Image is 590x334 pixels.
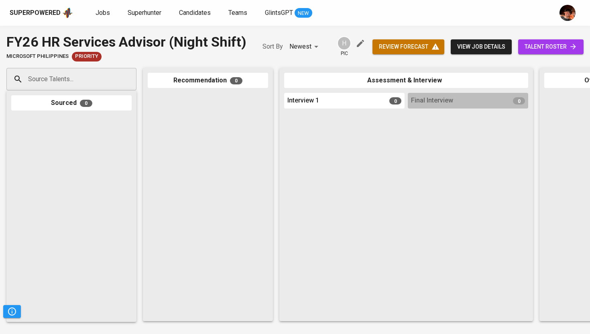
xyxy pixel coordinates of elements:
[62,7,73,19] img: app logo
[389,97,401,105] span: 0
[72,52,102,61] div: New Job received from Demand Team
[372,39,444,54] button: review forecast
[132,78,134,80] button: Open
[148,73,268,88] div: Recommendation
[179,8,212,18] a: Candidates
[287,96,319,105] span: Interview 1
[10,7,73,19] a: Superpoweredapp logo
[10,8,61,18] div: Superpowered
[228,9,247,16] span: Teams
[80,100,92,107] span: 0
[3,305,21,318] button: Pipeline Triggers
[6,53,69,60] span: Microsoft Philippines
[295,9,312,17] span: NEW
[337,36,351,57] div: pic
[457,42,505,52] span: view job details
[96,8,112,18] a: Jobs
[559,5,576,21] img: diemas@glints.com
[128,8,163,18] a: Superhunter
[289,42,311,51] p: Newest
[179,9,211,16] span: Candidates
[6,32,246,52] div: FY26 HR Services Advisor (Night Shift)
[11,95,132,111] div: Sourced
[265,8,312,18] a: GlintsGPT NEW
[451,39,512,54] button: view job details
[289,39,321,54] div: Newest
[228,8,249,18] a: Teams
[379,42,438,52] span: review forecast
[262,42,283,51] p: Sort By
[518,39,584,54] a: talent roster
[72,53,102,60] span: Priority
[411,96,453,105] span: Final Interview
[337,36,351,50] div: H
[284,73,528,88] div: Assessment & Interview
[525,42,577,52] span: talent roster
[265,9,293,16] span: GlintsGPT
[128,9,161,16] span: Superhunter
[513,97,525,105] span: 0
[96,9,110,16] span: Jobs
[230,77,242,84] span: 0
